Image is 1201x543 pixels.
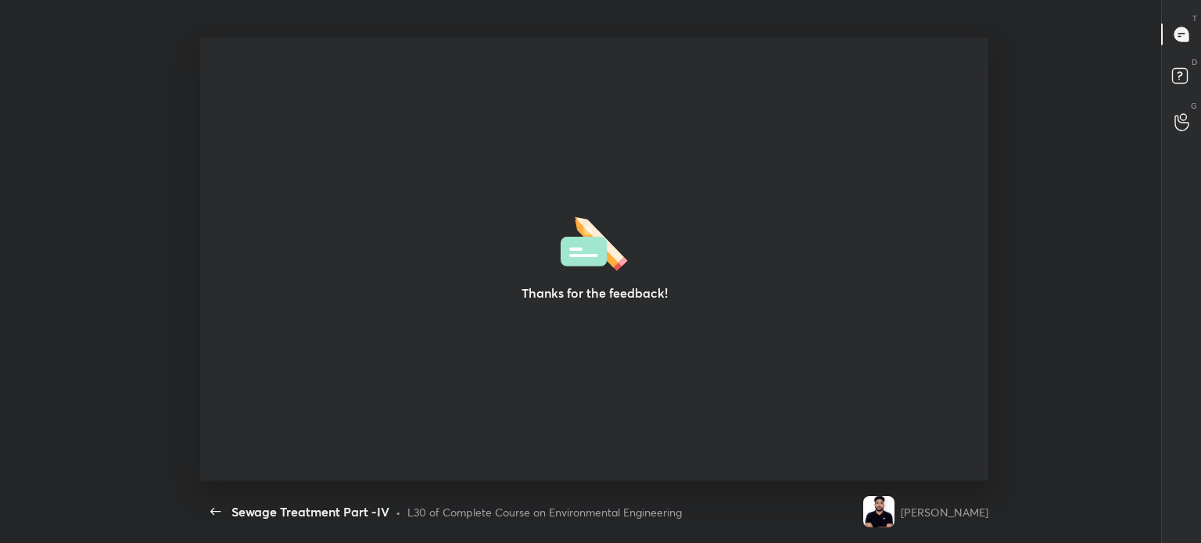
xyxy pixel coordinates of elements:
[396,504,401,520] div: •
[863,496,894,527] img: d58f76cd00a64faea5a345cb3a881824.jpg
[561,212,628,271] img: feedbackThanks.36dea665.svg
[231,502,389,521] div: Sewage Treatment Part -IV
[901,504,988,520] div: [PERSON_NAME]
[407,504,682,520] div: L30 of Complete Course on Environmental Engineering
[1191,100,1197,112] p: G
[521,284,667,302] h3: Thanks for the feedback!
[1192,13,1197,24] p: T
[1192,56,1197,68] p: D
